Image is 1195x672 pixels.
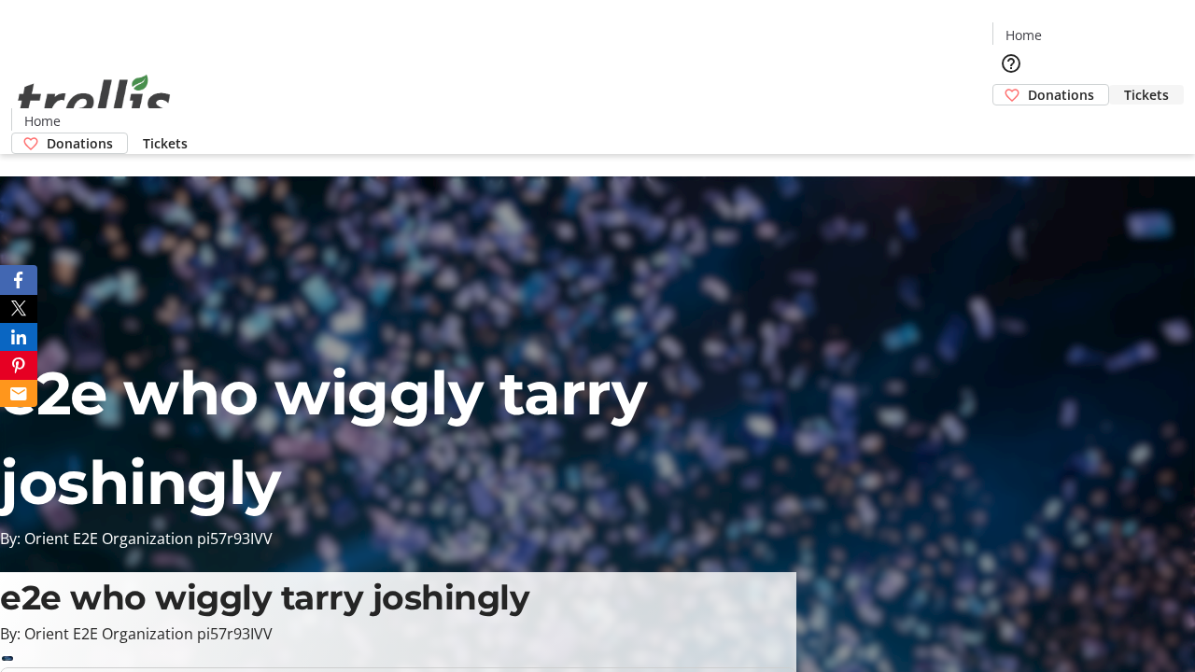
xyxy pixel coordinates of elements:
button: Help [992,45,1030,82]
a: Donations [992,84,1109,105]
a: Home [12,111,72,131]
span: Tickets [1124,85,1169,105]
button: Cart [992,105,1030,143]
img: Orient E2E Organization pi57r93IVV's Logo [11,54,177,147]
span: Home [24,111,61,131]
span: Home [1005,25,1042,45]
a: Home [993,25,1053,45]
span: Tickets [143,133,188,153]
a: Tickets [128,133,203,153]
a: Tickets [1109,85,1184,105]
span: Donations [1028,85,1094,105]
a: Donations [11,133,128,154]
span: Donations [47,133,113,153]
